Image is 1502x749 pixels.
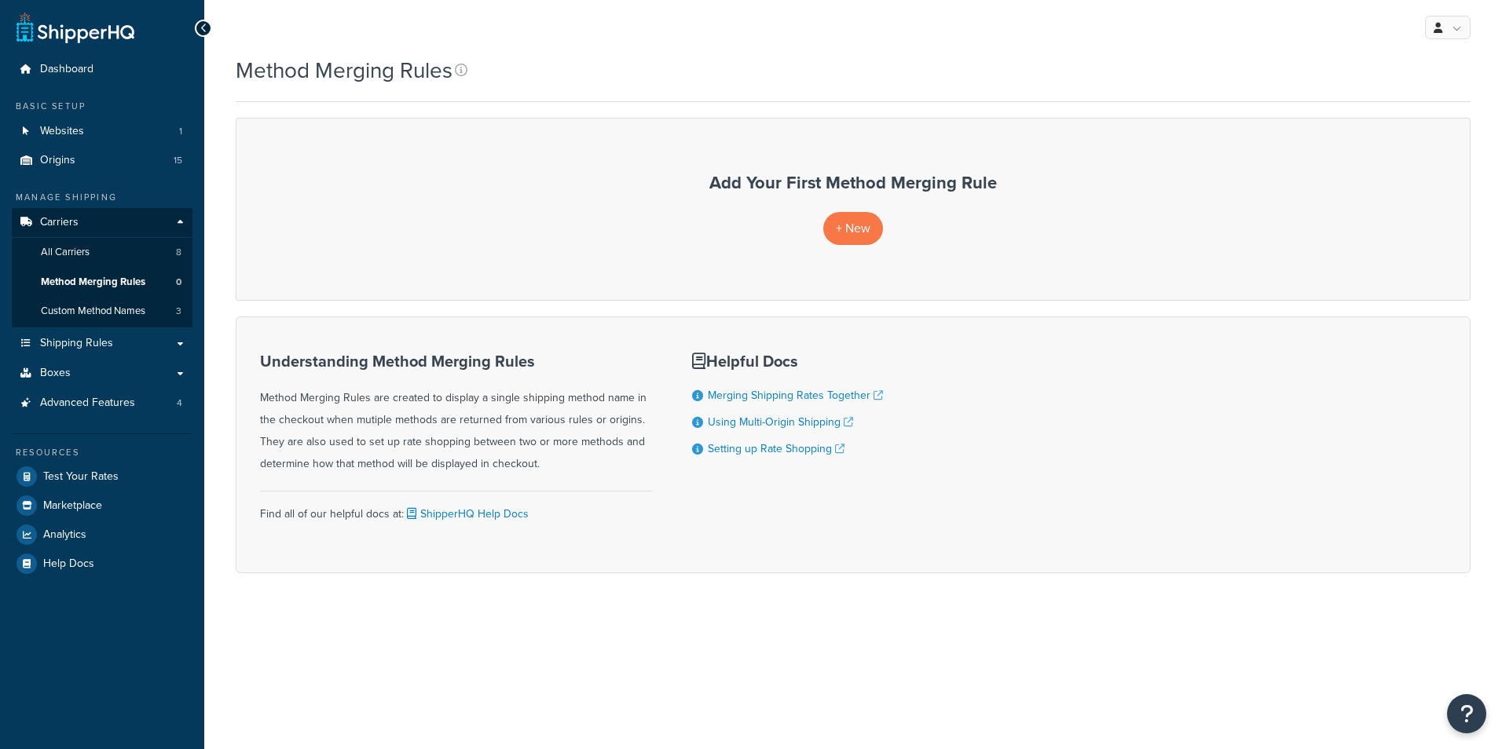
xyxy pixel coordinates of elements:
[12,117,192,146] li: Websites
[12,100,192,113] div: Basic Setup
[708,440,844,457] a: Setting up Rate Shopping
[260,491,653,525] div: Find all of our helpful docs at:
[43,470,119,484] span: Test Your Rates
[12,297,192,326] li: Custom Method Names
[41,276,145,289] span: Method Merging Rules
[43,528,86,542] span: Analytics
[12,208,192,237] a: Carriers
[12,55,192,84] a: Dashboard
[12,329,192,358] a: Shipping Rules
[41,246,90,259] span: All Carriers
[40,216,79,229] span: Carriers
[708,414,853,430] a: Using Multi-Origin Shipping
[12,491,192,520] a: Marketplace
[16,12,134,43] a: ShipperHQ Home
[40,125,84,138] span: Websites
[404,506,529,522] a: ShipperHQ Help Docs
[12,146,192,175] li: Origins
[12,208,192,327] li: Carriers
[12,268,192,297] a: Method Merging Rules 0
[12,446,192,459] div: Resources
[40,367,71,380] span: Boxes
[12,146,192,175] a: Origins 15
[40,396,135,410] span: Advanced Features
[174,154,182,167] span: 15
[836,219,870,237] span: + New
[823,212,883,244] a: + New
[12,550,192,578] a: Help Docs
[12,268,192,297] li: Method Merging Rules
[12,238,192,267] a: All Carriers 8
[176,246,181,259] span: 8
[40,63,93,76] span: Dashboard
[1447,694,1486,733] button: Open Resource Center
[43,499,102,513] span: Marketplace
[40,154,75,167] span: Origins
[12,389,192,418] li: Advanced Features
[708,387,883,404] a: Merging Shipping Rates Together
[12,191,192,204] div: Manage Shipping
[12,297,192,326] a: Custom Method Names 3
[260,353,653,370] h3: Understanding Method Merging Rules
[177,396,182,410] span: 4
[40,337,113,350] span: Shipping Rules
[176,276,181,289] span: 0
[260,353,653,475] div: Method Merging Rules are created to display a single shipping method name in the checkout when mu...
[12,359,192,388] a: Boxes
[252,174,1454,192] h3: Add Your First Method Merging Rule
[12,238,192,267] li: All Carriers
[12,117,192,146] a: Websites 1
[176,305,181,318] span: 3
[179,125,182,138] span: 1
[12,521,192,549] a: Analytics
[12,462,192,491] a: Test Your Rates
[236,55,452,86] h1: Method Merging Rules
[41,305,145,318] span: Custom Method Names
[43,557,94,571] span: Help Docs
[692,353,883,370] h3: Helpful Docs
[12,389,192,418] a: Advanced Features 4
